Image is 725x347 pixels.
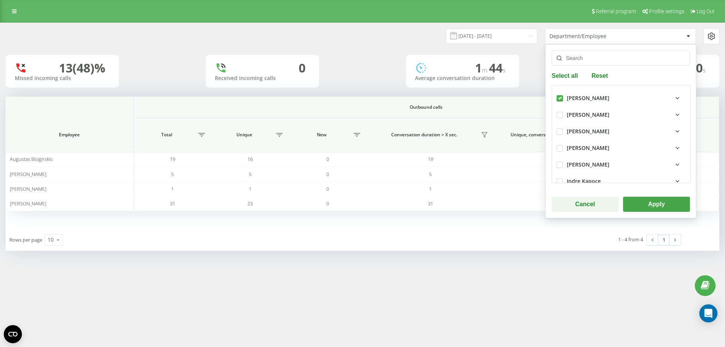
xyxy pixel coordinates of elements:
button: Open CMP widget [4,325,22,343]
span: 1 [171,185,174,192]
span: 5 [429,171,432,177]
div: [PERSON_NAME] [567,162,609,168]
span: 0 [326,185,329,192]
span: New [293,132,351,138]
span: Unique [215,132,273,138]
div: 0 [299,61,305,75]
span: 0 [326,171,329,177]
span: s [503,66,506,74]
span: Profile settings [649,8,684,14]
span: Conversation duration > Х sec. [370,132,478,138]
span: 16 [247,156,253,162]
span: 23 [247,200,253,207]
div: Department/Employee [549,33,640,40]
span: 1 [475,60,489,76]
span: 44 [489,60,506,76]
button: Cancel [552,197,619,212]
div: [PERSON_NAME] [567,145,609,151]
span: [PERSON_NAME] [10,185,46,192]
button: Reset [589,72,610,79]
div: Open Intercom Messenger [699,304,717,322]
a: 1 [658,234,669,245]
span: 1 [429,185,432,192]
div: [PERSON_NAME] [567,128,609,135]
div: 1 - 4 from 4 [618,236,643,243]
span: Total [137,132,196,138]
span: Employee [15,132,123,138]
span: m [482,66,489,74]
button: Apply [623,197,690,212]
div: [PERSON_NAME] [567,112,609,118]
div: Received incoming calls [215,75,310,82]
span: Log Out [697,8,715,14]
span: 31 [170,200,175,207]
span: Referral program [596,8,636,14]
span: 10 [689,60,706,76]
div: Indre Kapoce [567,178,601,185]
div: [PERSON_NAME] [567,95,609,102]
div: 13 (48)% [59,61,105,75]
span: Rows per page [9,236,42,243]
span: s [703,66,706,74]
span: 0 [326,200,329,207]
span: Unique, conversation duration > Х sec. [498,132,606,138]
span: Outbound calls [166,104,686,110]
span: [PERSON_NAME] [10,171,46,177]
span: 5 [171,171,174,177]
input: Search [552,51,690,66]
div: Missed incoming calls [15,75,110,82]
span: 5 [249,171,251,177]
div: Average conversation duration [415,75,510,82]
button: Select all [552,72,580,79]
span: 19 [170,156,175,162]
span: Augustas Bisigirskis [10,156,52,162]
span: 31 [428,200,433,207]
span: 0 [326,156,329,162]
span: [PERSON_NAME] [10,200,46,207]
span: 1 [249,185,251,192]
div: 10 [48,236,54,244]
span: 19 [428,156,433,162]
